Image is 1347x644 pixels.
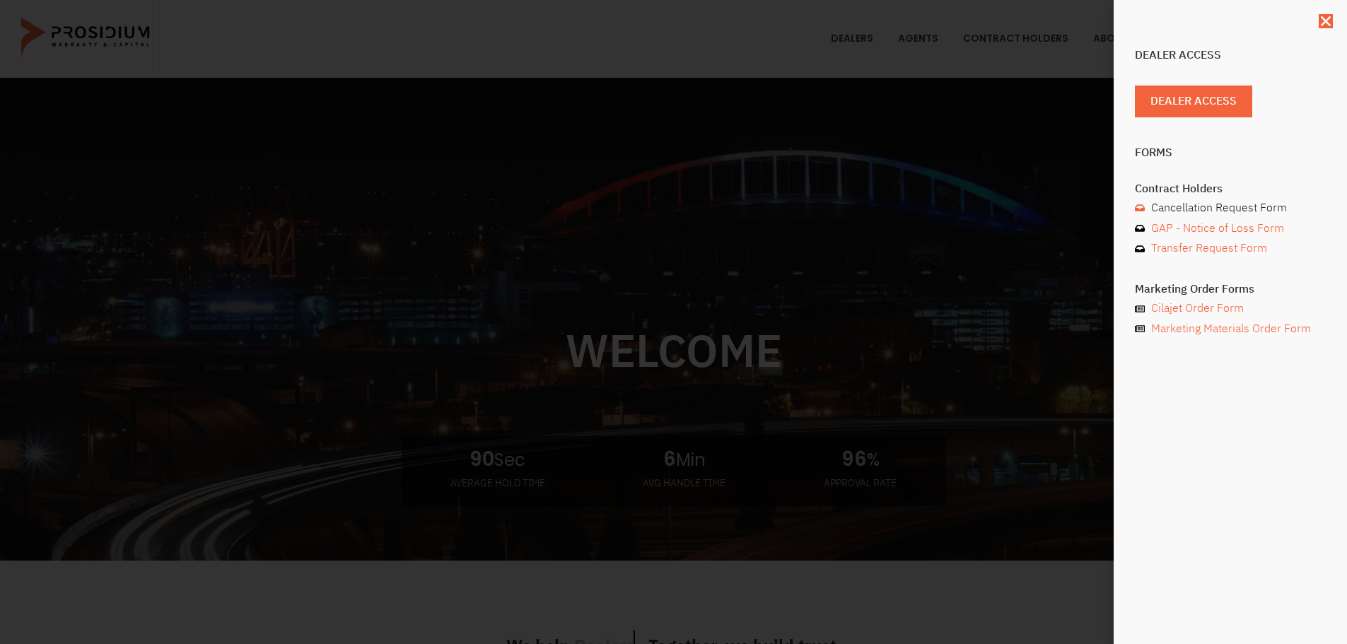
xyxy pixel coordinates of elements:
h4: Contract Holders [1135,183,1326,194]
span: Dealer Access [1150,91,1237,112]
span: Marketing Materials Order Form [1148,319,1311,339]
a: Close [1319,14,1333,28]
span: Cancellation Request Form [1148,198,1287,218]
a: Transfer Request Form [1135,238,1326,259]
h4: Forms [1135,147,1326,158]
span: GAP - Notice of Loss Form [1148,218,1284,239]
a: Cilajet Order Form [1135,298,1326,319]
a: Cancellation Request Form [1135,198,1326,218]
h4: Dealer Access [1135,49,1326,61]
a: Marketing Materials Order Form [1135,319,1326,339]
span: Cilajet Order Form [1148,298,1244,319]
h4: Marketing Order Forms [1135,283,1326,295]
a: Dealer Access [1135,86,1252,117]
a: GAP - Notice of Loss Form [1135,218,1326,239]
span: Transfer Request Form [1148,238,1267,259]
